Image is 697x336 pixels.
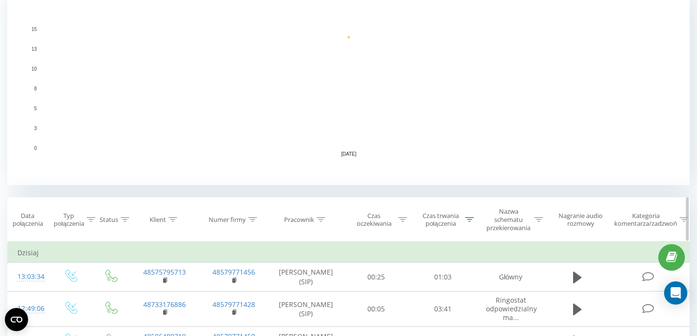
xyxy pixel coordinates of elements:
text: 15 [31,27,37,32]
a: 48579771456 [212,267,255,277]
font: 12:49:06 [17,304,45,313]
text: [DATE] [341,151,357,157]
font: Kategoria komentarza/zadzwoń [614,211,677,228]
a: 48579771428 [212,300,255,309]
font: Status [100,215,118,224]
font: 00:05 [367,305,385,314]
font: Nazwa schematu przekierowania [486,207,530,232]
font: Czas oczekiwania [357,211,392,228]
text: 13 [31,46,37,52]
font: Klient [150,215,166,224]
font: Ringostat odpowiedzialny ma... [486,295,537,322]
a: 48575795713 [143,267,186,277]
font: Typ połączenia [54,211,84,228]
button: Otwórz widżet CMP [5,308,28,331]
font: [PERSON_NAME] (SIP) [279,300,333,319]
font: 03:41 [434,305,452,314]
text: 0 [34,146,37,151]
font: 13:03:34 [17,272,45,281]
font: 01:03 [434,272,452,281]
font: Dzisiaj [17,248,39,258]
font: Czas trwania połączenia [423,211,459,228]
a: 48733176886 [143,300,186,309]
text: 3 [34,126,37,131]
font: Pracownik [284,215,314,224]
font: Numer firmy [209,215,246,224]
text: 10 [31,66,37,72]
div: Otwórz komunikator interkomowy [664,281,687,305]
font: 00:25 [367,272,385,281]
text: 8 [34,86,37,91]
text: 5 [34,106,37,111]
font: Data połączenia [13,211,43,228]
font: Główny [499,272,522,281]
font: [PERSON_NAME] (SIP) [279,267,333,286]
font: Nagranie audio rozmowy [559,211,603,228]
